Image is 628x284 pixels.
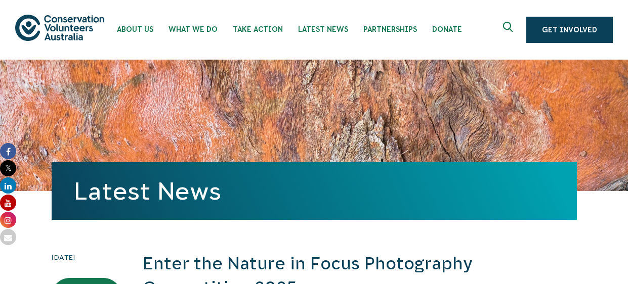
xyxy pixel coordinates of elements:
button: Expand search box Close search box [497,18,521,42]
span: About Us [117,25,153,33]
span: Expand search box [503,22,516,38]
span: Latest News [298,25,348,33]
span: Take Action [233,25,283,33]
a: Get Involved [526,17,613,43]
a: Latest News [74,177,221,205]
span: What We Do [169,25,218,33]
span: Partnerships [363,25,417,33]
time: [DATE] [52,252,121,263]
img: logo.svg [15,15,104,40]
span: Donate [432,25,462,33]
